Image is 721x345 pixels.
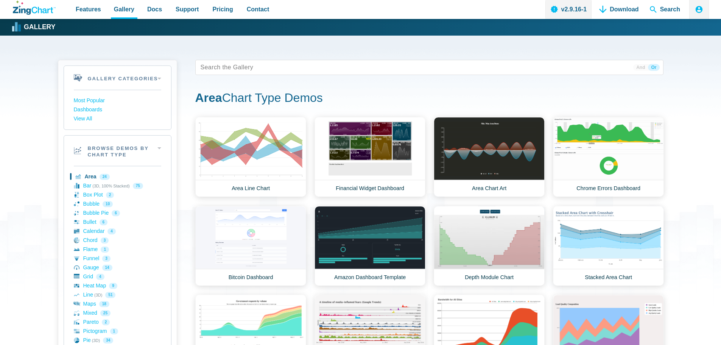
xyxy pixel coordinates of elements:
[434,117,545,197] a: Area Chart Art
[176,4,199,14] span: Support
[13,22,55,33] a: Gallery
[76,4,101,14] span: Features
[64,66,171,90] h2: Gallery Categories
[13,1,56,15] a: ZingChart Logo. Click to return to the homepage
[315,206,425,286] a: Amazon Dashboard Template
[114,4,134,14] span: Gallery
[212,4,233,14] span: Pricing
[633,64,648,71] span: And
[247,4,269,14] span: Contact
[315,117,425,197] a: Financial Widget Dashboard
[74,96,161,105] a: Most Popular
[195,90,663,107] h1: Chart Type Demos
[195,91,222,105] strong: Area
[147,4,162,14] span: Docs
[434,206,545,286] a: Depth Module Chart
[74,114,161,123] a: View All
[195,206,306,286] a: Bitcoin Dashboard
[74,105,161,114] a: Dashboards
[195,117,306,197] a: Area Line Chart
[64,136,171,166] h2: Browse Demos By Chart Type
[648,64,659,71] span: Or
[24,24,55,31] strong: Gallery
[553,206,664,286] a: Stacked Area Chart
[553,117,664,197] a: Chrome Errors Dashboard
